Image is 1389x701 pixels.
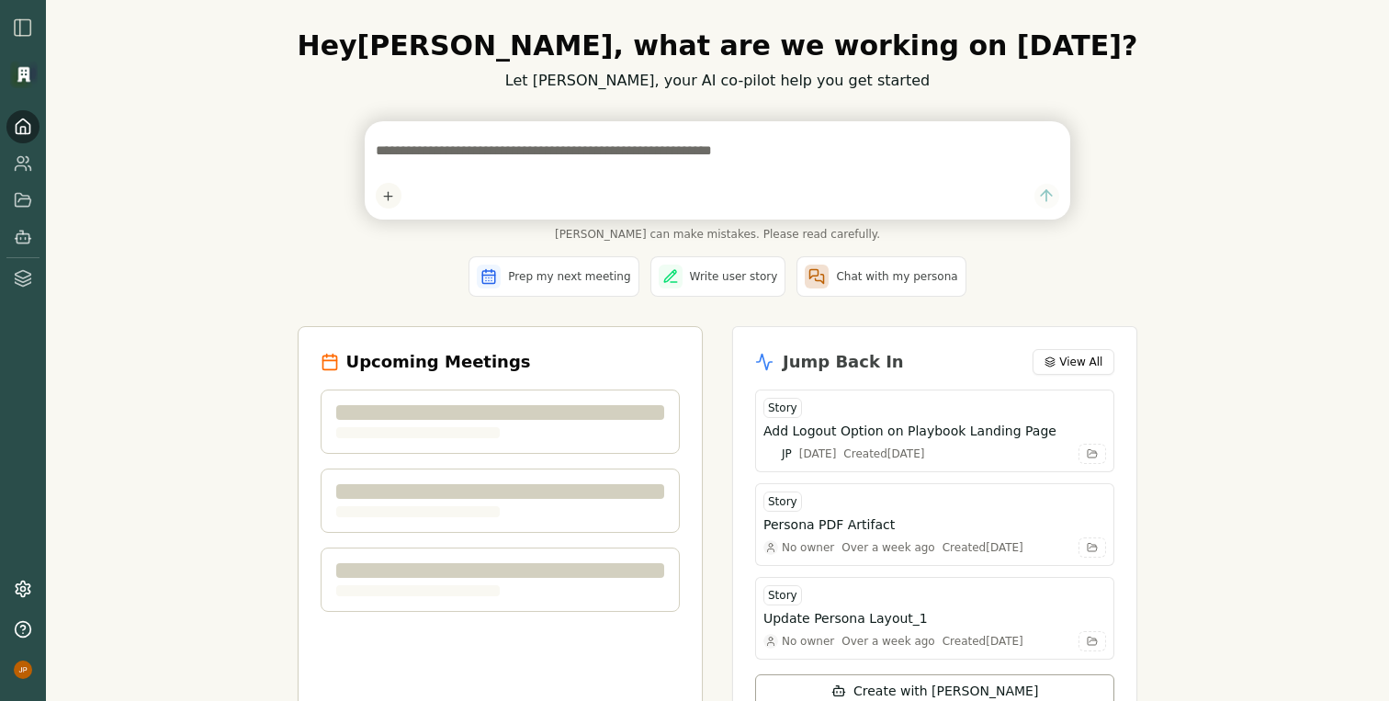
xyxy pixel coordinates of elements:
[841,634,935,649] div: Over a week ago
[799,447,837,461] div: [DATE]
[1059,355,1102,369] span: View All
[763,422,1106,440] button: Add Logout Option on Playbook Landing Page
[943,634,1023,649] div: Created [DATE]
[943,540,1023,555] div: Created [DATE]
[10,61,38,88] img: Organization logo
[1034,184,1059,209] button: Send message
[6,613,40,646] button: Help
[763,398,802,418] div: Story
[469,256,638,297] button: Prep my next meeting
[763,515,895,534] h3: Persona PDF Artifact
[796,256,966,297] button: Chat with my persona
[763,609,1106,628] button: Update Persona Layout_1
[763,585,802,605] div: Story
[763,609,928,628] h3: Update Persona Layout_1
[298,29,1138,62] h1: Hey [PERSON_NAME] , what are we working on [DATE]?
[782,540,834,555] span: No owner
[690,269,778,284] span: Write user story
[298,70,1138,92] p: Let [PERSON_NAME], your AI co-pilot help you get started
[14,661,32,679] img: profile
[365,227,1070,242] span: [PERSON_NAME] can make mistakes. Please read carefully.
[376,183,401,209] button: Add content to chat
[843,447,924,461] div: Created [DATE]
[763,515,1106,534] button: Persona PDF Artifact
[836,269,957,284] span: Chat with my persona
[763,422,1056,440] h3: Add Logout Option on Playbook Landing Page
[853,682,1038,700] span: Create with [PERSON_NAME]
[783,349,904,375] h2: Jump Back In
[12,17,34,39] img: sidebar
[782,634,834,649] span: No owner
[1033,349,1114,375] button: View All
[841,540,935,555] div: Over a week ago
[763,492,802,512] div: Story
[508,269,630,284] span: Prep my next meeting
[782,447,792,461] span: JP
[650,256,786,297] button: Write user story
[346,349,531,375] h2: Upcoming Meetings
